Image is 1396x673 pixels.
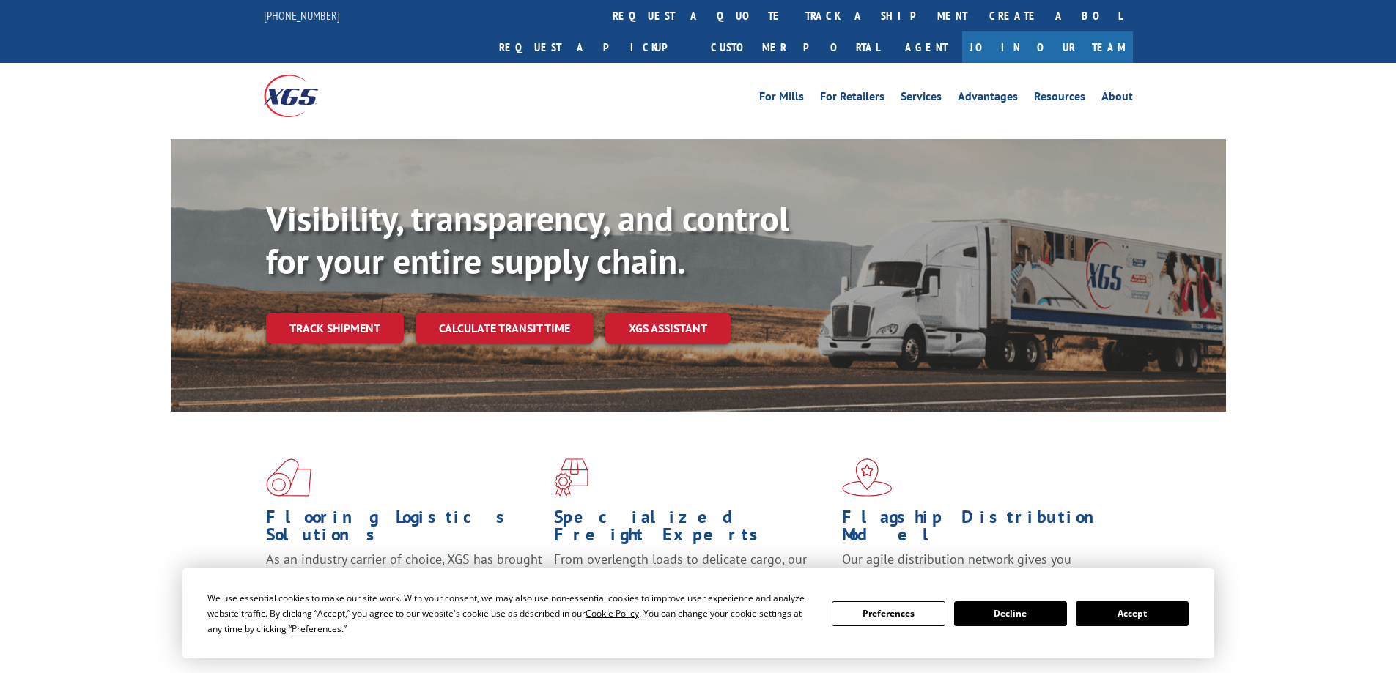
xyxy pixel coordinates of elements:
[1076,601,1189,626] button: Accept
[842,458,893,497] img: xgs-icon-flagship-distribution-model-red
[182,568,1214,658] div: Cookie Consent Prompt
[266,508,543,551] h1: Flooring Logistics Solutions
[890,31,962,63] a: Agent
[266,551,542,603] span: As an industry carrier of choice, XGS has brought innovation and dedication to flooring logistics...
[266,458,311,497] img: xgs-icon-total-supply-chain-intelligence-red
[832,601,945,626] button: Preferences
[901,91,942,107] a: Services
[759,91,804,107] a: For Mills
[820,91,884,107] a: For Retailers
[1034,91,1085,107] a: Resources
[605,313,731,344] a: XGS ASSISTANT
[488,31,700,63] a: Request a pickup
[1101,91,1133,107] a: About
[962,31,1133,63] a: Join Our Team
[266,196,789,283] b: Visibility, transparency, and control for your entire supply chain.
[266,313,404,343] a: Track shipment
[292,622,341,635] span: Preferences
[554,508,831,551] h1: Specialized Freight Experts
[586,607,639,620] span: Cookie Policy
[700,31,890,63] a: Customer Portal
[554,458,588,497] img: xgs-icon-focused-on-flooring-red
[954,601,1067,626] button: Decline
[958,91,1018,107] a: Advantages
[207,590,814,636] div: We use essential cookies to make our site work. With your consent, we may also use non-essential ...
[554,551,831,616] p: From overlength loads to delicate cargo, our experienced staff knows the best way to move your fr...
[842,508,1119,551] h1: Flagship Distribution Model
[416,313,594,344] a: Calculate transit time
[264,8,340,23] a: [PHONE_NUMBER]
[842,551,1112,585] span: Our agile distribution network gives you nationwide inventory management on demand.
